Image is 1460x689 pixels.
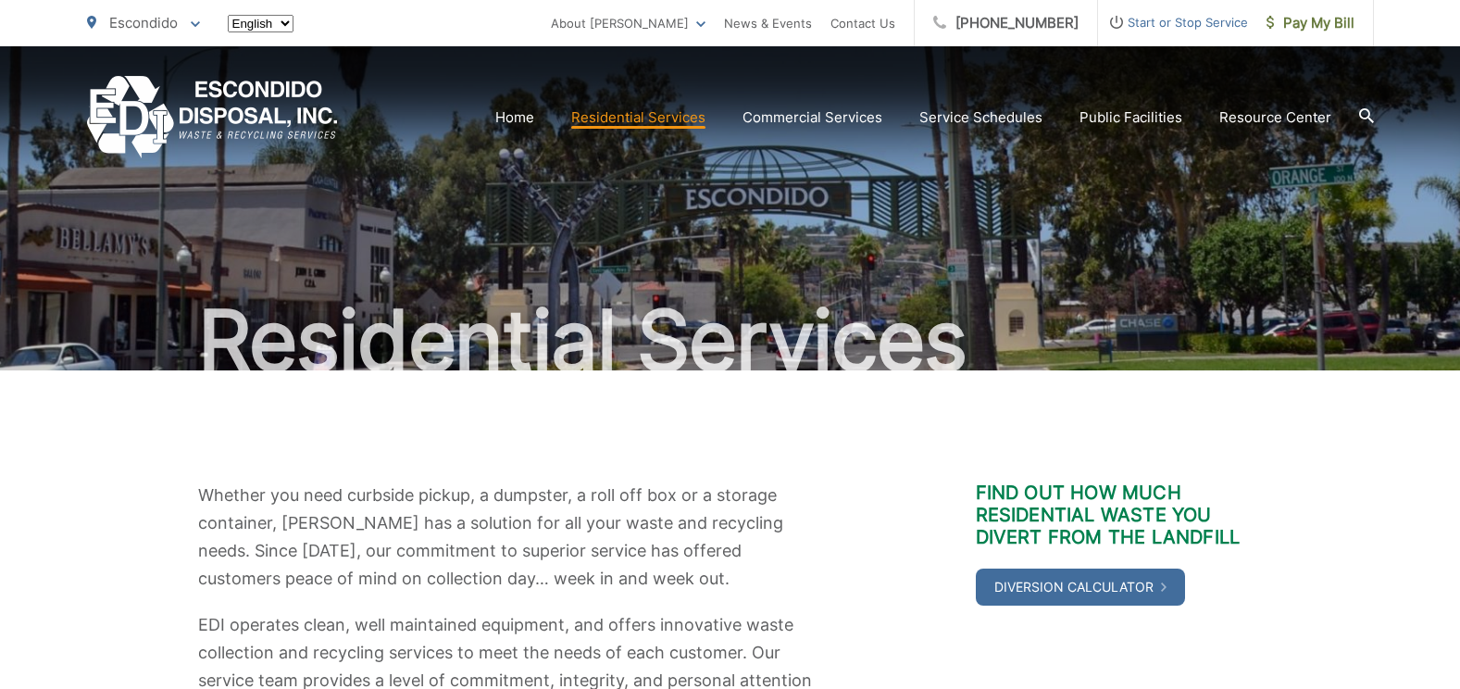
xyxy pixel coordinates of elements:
[495,106,534,129] a: Home
[830,12,895,34] a: Contact Us
[109,14,178,31] span: Escondido
[976,569,1185,606] a: Diversion Calculator
[919,106,1042,129] a: Service Schedules
[87,76,338,158] a: EDCD logo. Return to the homepage.
[228,15,293,32] select: Select a language
[1219,106,1331,129] a: Resource Center
[1079,106,1182,129] a: Public Facilities
[198,482,818,593] p: Whether you need curbside pickup, a dumpster, a roll off box or a storage container, [PERSON_NAME...
[1267,12,1354,34] span: Pay My Bill
[87,294,1374,387] h1: Residential Services
[976,482,1263,548] h3: Find out how much residential waste you divert from the landfill
[724,12,812,34] a: News & Events
[571,106,705,129] a: Residential Services
[551,12,705,34] a: About [PERSON_NAME]
[742,106,882,129] a: Commercial Services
